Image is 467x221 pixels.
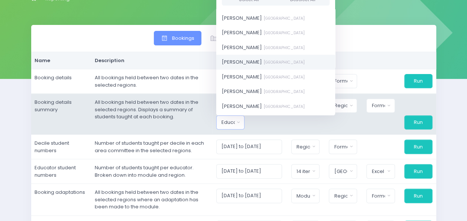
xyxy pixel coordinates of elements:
[329,140,357,154] button: Format
[31,184,91,216] td: Booking adaptations
[31,52,91,69] th: Name
[404,189,432,203] button: Run
[262,103,305,109] small: [GEOGRAPHIC_DATA]
[296,143,310,151] div: Region
[329,99,357,113] button: Region
[334,77,347,85] div: Format
[291,164,320,178] button: 14 items selected
[262,30,305,36] small: [GEOGRAPHIC_DATA]
[91,52,213,69] th: Description
[291,189,320,203] button: Module
[262,60,305,65] small: [GEOGRAPHIC_DATA]
[216,140,282,154] input: Select date range
[91,184,213,216] td: All bookings held between two dates in the selected regions where an adaptation has been made to ...
[262,45,305,50] small: [GEOGRAPHIC_DATA]
[222,88,305,95] span: [PERSON_NAME]
[296,168,310,175] div: 14 items selected
[404,115,432,129] button: Run
[154,31,201,45] a: Bookings
[91,94,213,135] td: All bookings held between two dates in the selected regions. Displays a summary of students taugh...
[31,94,91,135] td: Booking details summary
[172,35,194,42] span: Bookings
[221,119,235,126] div: Educator
[31,69,91,94] td: Booking details
[366,99,395,113] button: Format
[372,168,385,175] div: Excel Spreadsheet
[372,102,385,109] div: Format
[216,189,282,203] input: Select date range
[91,135,213,159] td: Number of students taught per decile in each area committee in the selected regions.
[222,102,305,110] span: [PERSON_NAME]
[334,102,347,109] div: Region
[31,159,91,184] td: Educator student numbers
[329,189,357,203] button: Region
[291,140,320,154] button: Region
[262,89,305,95] small: [GEOGRAPHIC_DATA]
[222,14,305,22] span: [PERSON_NAME]
[334,192,347,200] div: Region
[91,159,213,184] td: Number of students taught per educator. Broken down into module and region.
[366,164,395,178] button: Excel Spreadsheet
[404,164,432,178] button: Run
[404,74,432,88] button: Run
[222,58,305,66] span: [PERSON_NAME]
[296,192,310,200] div: Module
[329,164,357,178] button: Central Region
[31,135,91,159] td: Decile student numbers
[262,74,305,80] small: [GEOGRAPHIC_DATA]
[216,115,244,129] button: Educator
[202,31,264,45] a: Establishments
[222,73,305,80] span: [PERSON_NAME]
[91,69,213,94] td: All bookings held between two dates in the selected regions.
[213,52,436,69] th: Parameters
[404,140,432,154] button: Run
[216,164,282,178] input: Select date range
[372,192,385,200] div: Format
[329,74,357,88] button: Format
[222,44,305,51] span: [PERSON_NAME]
[334,168,347,175] div: [GEOGRAPHIC_DATA]
[262,15,305,21] small: [GEOGRAPHIC_DATA]
[334,143,347,151] div: Format
[222,29,305,36] span: [PERSON_NAME]
[366,189,395,203] button: Format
